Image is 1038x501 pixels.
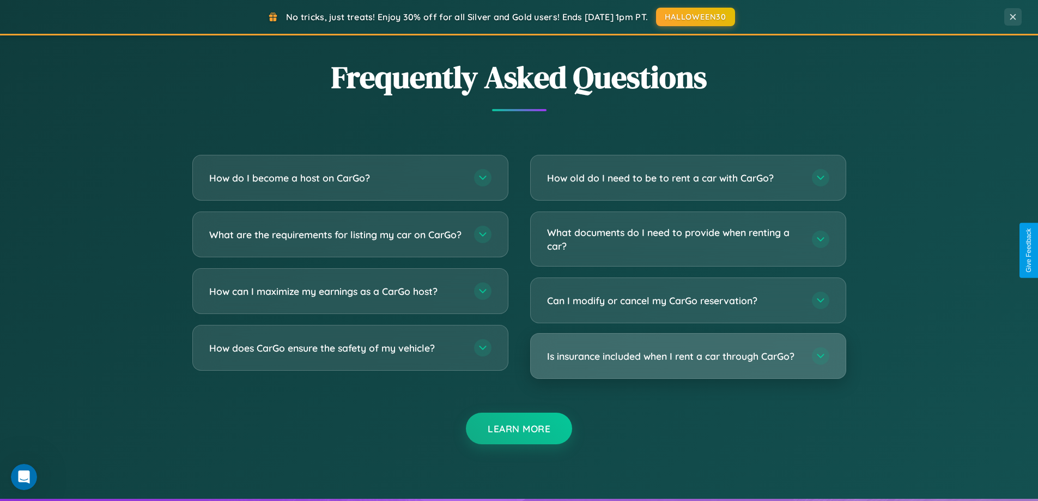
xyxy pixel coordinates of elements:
[1025,228,1033,273] div: Give Feedback
[11,464,37,490] iframe: Intercom live chat
[286,11,648,22] span: No tricks, just treats! Enjoy 30% off for all Silver and Gold users! Ends [DATE] 1pm PT.
[547,294,801,307] h3: Can I modify or cancel my CarGo reservation?
[547,171,801,185] h3: How old do I need to be to rent a car with CarGo?
[209,228,463,242] h3: What are the requirements for listing my car on CarGo?
[466,413,572,444] button: Learn More
[192,56,846,98] h2: Frequently Asked Questions
[656,8,735,26] button: HALLOWEEN30
[209,171,463,185] h3: How do I become a host on CarGo?
[209,341,463,355] h3: How does CarGo ensure the safety of my vehicle?
[547,226,801,252] h3: What documents do I need to provide when renting a car?
[209,285,463,298] h3: How can I maximize my earnings as a CarGo host?
[547,349,801,363] h3: Is insurance included when I rent a car through CarGo?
